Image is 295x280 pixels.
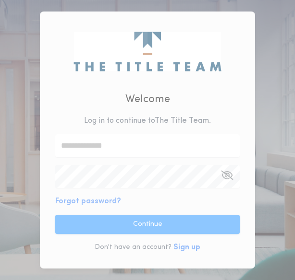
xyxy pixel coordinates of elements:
h2: Welcome [125,92,170,107]
p: Don't have an account? [95,243,172,252]
img: logo [74,32,221,71]
button: Continue [55,215,240,234]
button: Sign up [173,242,200,253]
p: Log in to continue to The Title Team . [84,115,211,127]
button: Forgot password? [55,196,121,207]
